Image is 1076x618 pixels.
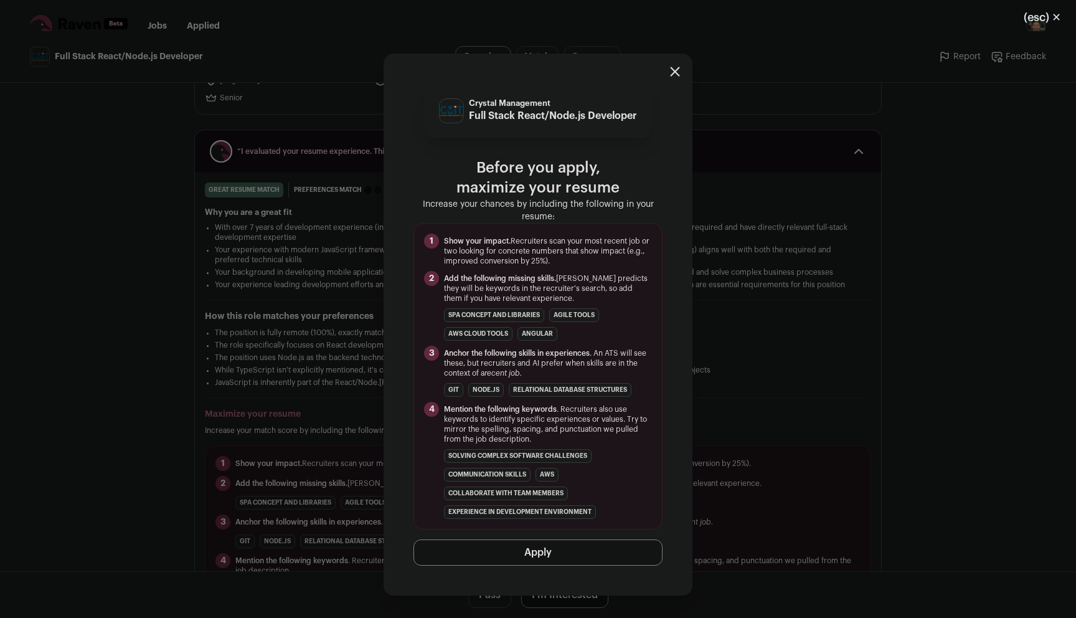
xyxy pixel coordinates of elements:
button: Close modal [1009,4,1076,31]
li: communication skills [444,468,531,482]
li: AWS [536,468,559,482]
li: Node.js [468,383,504,397]
li: AWS Cloud Tools [444,327,512,341]
p: Crystal Management [469,98,637,108]
span: . Recruiters also use keywords to identify specific experiences or values. Try to mirror the spel... [444,404,652,444]
li: collaborate with team members [444,487,568,500]
span: [PERSON_NAME] predicts they will be keywords in the recruiter's search, so add them if you have r... [444,273,652,303]
li: Angular [517,327,557,341]
button: Close modal [670,67,680,77]
li: experience in development environment [444,505,596,519]
p: Increase your chances by including the following in your resume: [413,198,663,223]
span: Mention the following keywords [444,406,557,413]
span: 2 [424,271,439,286]
span: 1 [424,234,439,249]
li: relational database structures [509,383,631,397]
span: 4 [424,402,439,417]
li: agile tools [549,308,599,322]
i: recent job. [484,369,522,377]
span: . An ATS will see these, but recruiters and AI prefer when skills are in the context of a [444,348,652,378]
span: Recruiters scan your most recent job or two looking for concrete numbers that show impact (e.g., ... [444,236,652,266]
span: Add the following missing skills. [444,275,556,282]
button: Apply [413,540,663,566]
p: Full Stack React/Node.js Developer [469,108,637,123]
span: Anchor the following skills in experiences [444,349,590,357]
span: 3 [424,346,439,361]
p: Before you apply, maximize your resume [413,158,663,198]
li: Git [444,383,463,397]
img: 5da0a3b2d2077ada6b34d216791990600c9e8a055d8444ba74817e6b38443d3f.png [440,105,463,116]
li: solving complex software challenges [444,449,592,463]
li: SPA concept and libraries [444,308,544,322]
span: Show your impact. [444,237,511,245]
